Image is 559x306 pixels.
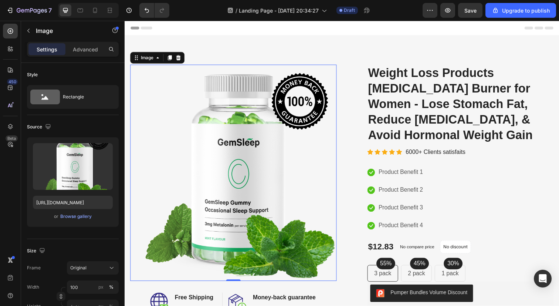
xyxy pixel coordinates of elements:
[70,265,87,271] span: Original
[27,71,38,78] div: Style
[3,3,55,18] button: 7
[98,284,104,290] div: px
[458,3,482,18] button: Save
[37,46,57,53] p: Settings
[48,6,52,15] p: 7
[36,26,99,35] p: Image
[109,284,114,290] div: %
[248,225,275,237] div: $12.83
[259,149,305,160] p: Product Benefit 1
[139,3,169,18] div: Undo/Redo
[125,21,559,306] iframe: Design area
[492,7,550,14] div: Upgrade to publish
[51,290,91,297] p: On oders over $70
[251,269,356,287] button: Pumper Bundles Volume Discount
[261,243,272,252] p: 55%
[27,265,41,271] label: Frame
[63,88,108,105] div: Rectangle
[248,45,438,126] h2: Weight Loss Products [MEDICAL_DATA] Burner for Women - Lose Stomach Fat, Reduce [MEDICAL_DATA], &...
[239,7,319,14] span: Landing Page - [DATE] 20:34:27
[67,261,119,275] button: Original
[464,7,477,14] span: Save
[287,129,348,139] p: 6000+ Clients satisfaits
[60,213,92,220] button: Browse gallery
[259,168,305,178] p: Product Benefit 2
[6,135,18,141] div: Beta
[107,283,116,292] button: px
[271,274,350,282] div: Pumper Bundles Volume Discount
[534,270,552,287] div: Open Intercom Messenger
[73,46,98,53] p: Advanced
[67,280,119,294] input: px%
[26,278,44,298] img: Free-shipping.svg
[325,228,350,234] p: No discount
[257,274,265,283] img: CIumv63twf4CEAE=.png
[485,3,556,18] button: Upgrade to publish
[33,143,113,190] img: preview-image
[323,253,341,262] p: 1 pack
[329,243,341,252] p: 30%
[236,7,237,14] span: /
[106,279,124,297] img: money-back.svg
[344,7,355,14] span: Draft
[27,284,39,290] label: Width
[27,122,52,132] div: Source
[281,229,316,233] p: No compare price
[7,79,18,85] div: 450
[33,196,113,209] input: https://example.com/image.jpg
[289,253,306,262] p: 2 pack
[131,278,195,287] p: Money-back guarantee
[259,204,305,215] p: Product Benefit 4
[259,186,305,196] p: Product Benefit 3
[27,246,47,256] div: Size
[295,243,307,252] p: 45%
[131,290,195,297] p: 30- day refund or replacement
[96,283,105,292] button: %
[51,278,91,287] p: Free Shipping
[255,253,272,262] p: 3 pack
[54,212,58,221] span: or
